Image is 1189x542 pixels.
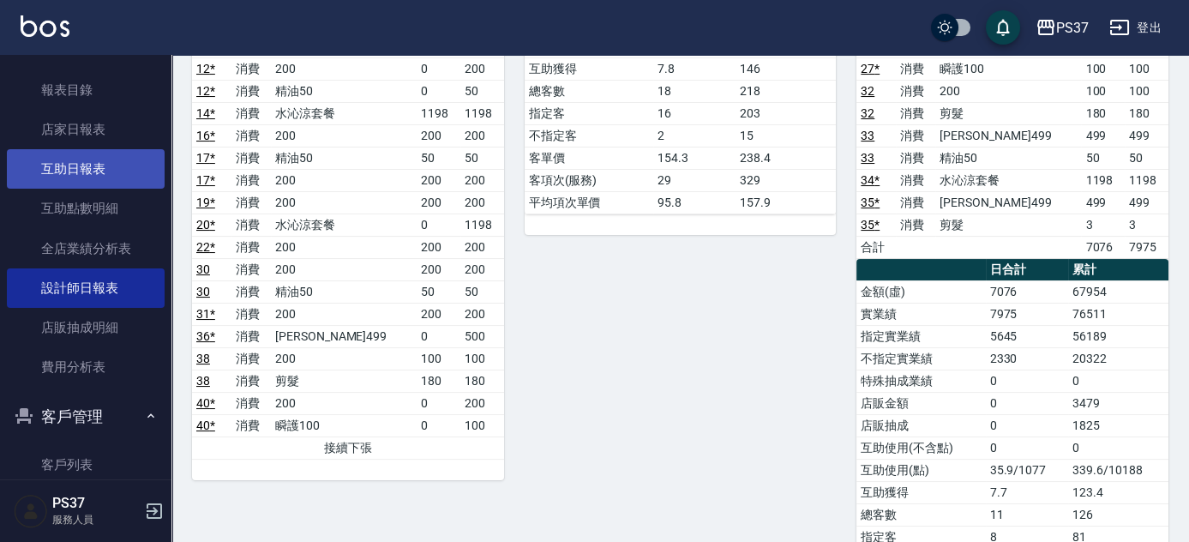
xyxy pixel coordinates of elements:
[861,106,874,120] a: 32
[271,80,417,102] td: 精油50
[231,325,271,347] td: 消費
[736,80,836,102] td: 218
[1081,191,1125,214] td: 499
[231,169,271,191] td: 消費
[861,84,874,98] a: 32
[7,70,165,110] a: 報表目錄
[935,102,1081,124] td: 剪髮
[896,169,935,191] td: 消費
[896,124,935,147] td: 消費
[1068,325,1168,347] td: 56189
[417,258,460,280] td: 200
[1081,102,1125,124] td: 180
[653,169,736,191] td: 29
[196,262,210,276] a: 30
[986,259,1069,281] th: 日合計
[231,414,271,437] td: 消費
[231,236,271,258] td: 消費
[935,124,1081,147] td: [PERSON_NAME]499
[271,124,417,147] td: 200
[856,347,985,370] td: 不指定實業績
[7,229,165,268] a: 全店業績分析表
[271,347,417,370] td: 200
[460,102,504,124] td: 1198
[460,303,504,325] td: 200
[271,57,417,80] td: 200
[1068,481,1168,503] td: 123.4
[1125,236,1168,258] td: 7975
[896,57,935,80] td: 消費
[525,191,653,214] td: 平均項次單價
[1029,10,1096,45] button: PS37
[7,347,165,387] a: 費用分析表
[460,214,504,236] td: 1198
[1081,236,1125,258] td: 7076
[271,191,417,214] td: 200
[1125,80,1168,102] td: 100
[231,392,271,414] td: 消費
[856,459,985,481] td: 互助使用(點)
[861,129,874,142] a: 33
[986,437,1069,459] td: 0
[986,392,1069,414] td: 0
[460,191,504,214] td: 200
[460,147,504,169] td: 50
[460,124,504,147] td: 200
[1125,57,1168,80] td: 100
[231,80,271,102] td: 消費
[271,414,417,437] td: 瞬護100
[856,370,985,392] td: 特殊抽成業績
[7,149,165,189] a: 互助日報表
[271,370,417,392] td: 剪髮
[856,303,985,325] td: 實業績
[653,80,736,102] td: 18
[1102,12,1168,44] button: 登出
[271,169,417,191] td: 200
[736,147,836,169] td: 238.4
[1081,147,1125,169] td: 50
[935,147,1081,169] td: 精油50
[1125,191,1168,214] td: 499
[417,57,460,80] td: 0
[417,191,460,214] td: 200
[417,303,460,325] td: 200
[460,392,504,414] td: 200
[856,503,985,526] td: 總客數
[1068,303,1168,325] td: 76511
[1068,259,1168,281] th: 累計
[7,394,165,439] button: 客戶管理
[1125,214,1168,236] td: 3
[1068,437,1168,459] td: 0
[736,124,836,147] td: 15
[1125,147,1168,169] td: 50
[856,236,896,258] td: 合計
[460,57,504,80] td: 200
[653,147,736,169] td: 154.3
[525,102,653,124] td: 指定客
[271,214,417,236] td: 水沁涼套餐
[271,325,417,347] td: [PERSON_NAME]499
[856,437,985,459] td: 互助使用(不含點)
[935,57,1081,80] td: 瞬護100
[986,481,1069,503] td: 7.7
[986,459,1069,481] td: 35.9/1077
[460,236,504,258] td: 200
[986,347,1069,370] td: 2330
[1068,280,1168,303] td: 67954
[417,414,460,437] td: 0
[460,80,504,102] td: 50
[935,169,1081,191] td: 水沁涼套餐
[525,57,653,80] td: 互助獲得
[417,214,460,236] td: 0
[986,414,1069,437] td: 0
[196,352,210,365] a: 38
[460,414,504,437] td: 100
[935,214,1081,236] td: 剪髮
[653,191,736,214] td: 95.8
[856,414,985,437] td: 店販抽成
[736,102,836,124] td: 203
[1125,102,1168,124] td: 180
[460,280,504,303] td: 50
[196,285,210,298] a: 30
[986,303,1069,325] td: 7975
